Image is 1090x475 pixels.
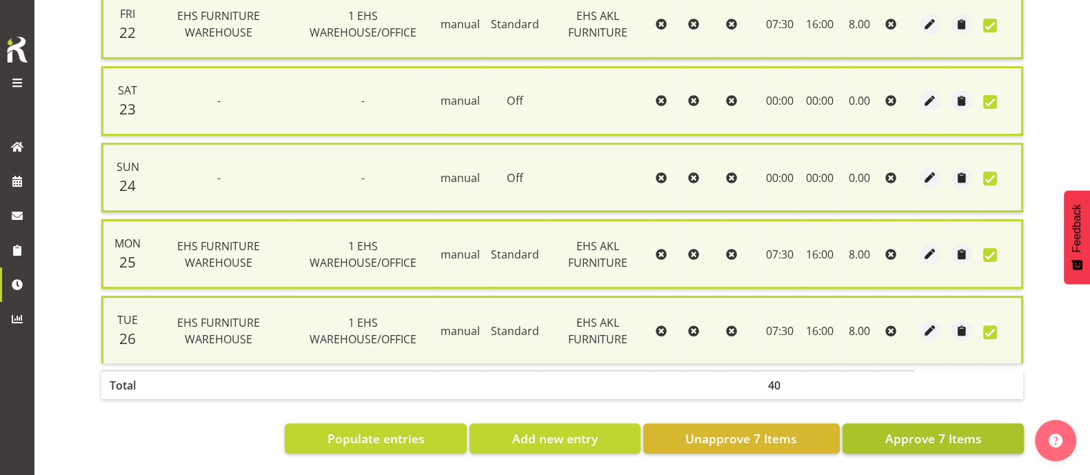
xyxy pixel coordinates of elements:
[842,423,1024,454] button: Approve 7 Items
[568,8,627,40] span: EHS AKL FURNITURE
[217,93,221,108] span: -
[114,236,141,251] span: Mon
[441,93,480,108] span: manual
[685,429,797,447] span: Unapprove 7 Items
[485,66,545,136] td: Off
[512,429,598,447] span: Add new entry
[1049,434,1062,447] img: help-xxl-2.png
[117,312,138,327] span: Tue
[643,423,840,454] button: Unapprove 7 Items
[118,83,137,98] span: Sat
[120,6,135,21] span: Fri
[310,239,416,270] span: 1 EHS WAREHOUSE/OFFICE
[217,170,221,185] span: -
[568,315,627,347] span: EHS AKL FURNITURE
[177,239,260,270] span: EHS FURNITURE WAREHOUSE
[485,296,545,363] td: Standard
[117,159,139,174] span: Sun
[760,370,800,399] th: 40
[1071,204,1083,252] span: Feedback
[361,93,365,108] span: -
[119,252,136,272] span: 25
[838,296,880,363] td: 8.00
[285,423,467,454] button: Populate entries
[838,143,880,212] td: 0.00
[485,219,545,289] td: Standard
[119,329,136,348] span: 26
[838,66,880,136] td: 0.00
[441,323,480,338] span: manual
[441,247,480,262] span: manual
[568,239,627,270] span: EHS AKL FURNITURE
[441,170,480,185] span: manual
[760,66,800,136] td: 00:00
[760,219,800,289] td: 07:30
[119,176,136,195] span: 24
[119,99,136,119] span: 23
[760,296,800,363] td: 07:30
[1064,190,1090,284] button: Feedback - Show survey
[800,296,838,363] td: 16:00
[177,315,260,347] span: EHS FURNITURE WAREHOUSE
[101,370,146,399] th: Total
[885,429,981,447] span: Approve 7 Items
[800,66,838,136] td: 00:00
[327,429,425,447] span: Populate entries
[361,170,365,185] span: -
[119,23,136,42] span: 22
[760,143,800,212] td: 00:00
[3,34,31,65] img: Rosterit icon logo
[177,8,260,40] span: EHS FURNITURE WAREHOUSE
[838,219,880,289] td: 8.00
[310,8,416,40] span: 1 EHS WAREHOUSE/OFFICE
[470,423,640,454] button: Add new entry
[310,315,416,347] span: 1 EHS WAREHOUSE/OFFICE
[800,143,838,212] td: 00:00
[485,143,545,212] td: Off
[441,17,480,32] span: manual
[800,219,838,289] td: 16:00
